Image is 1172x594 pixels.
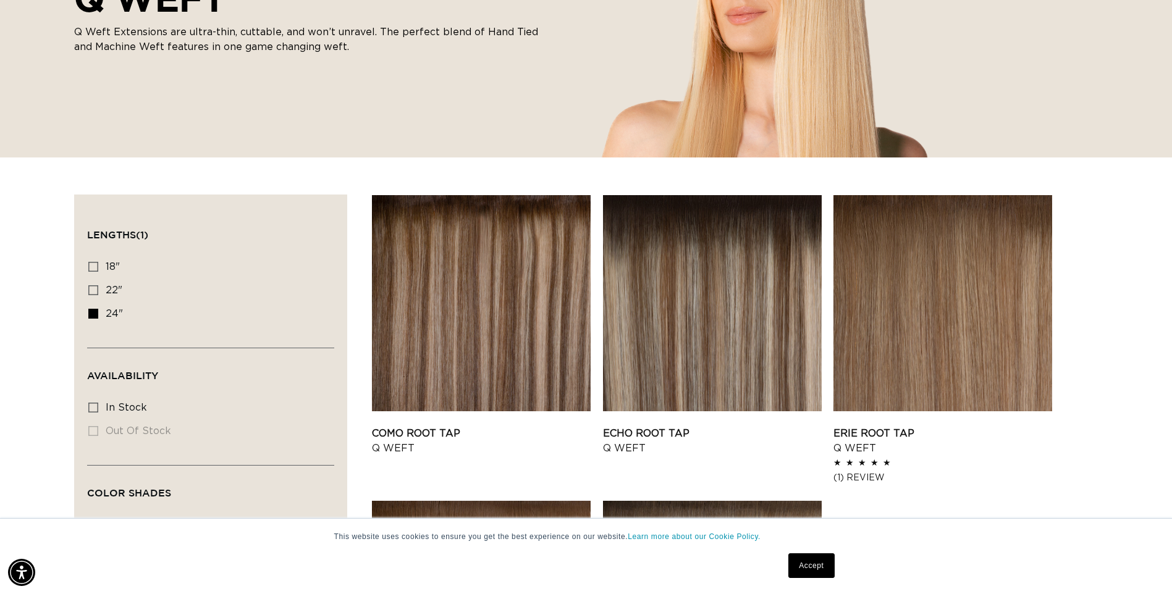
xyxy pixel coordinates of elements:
summary: Availability (0 selected) [87,348,334,393]
div: Accessibility Menu [8,559,35,586]
span: 22" [106,285,122,295]
span: 24" [106,309,123,319]
span: Lengths [87,229,148,240]
a: Learn more about our Cookie Policy. [628,532,761,541]
a: Echo Root Tap Q Weft [603,426,822,456]
a: Erie Root Tap Q Weft [833,426,1052,456]
span: Color Shades [87,487,171,498]
span: (1) [136,229,148,240]
span: Availability [87,370,158,381]
iframe: Chat Widget [1110,535,1172,594]
p: Q Weft Extensions are ultra-thin, cuttable, and won’t unravel. The perfect blend of Hand Tied and... [74,25,544,54]
span: 18" [106,262,120,272]
summary: Lengths (1 selected) [87,207,334,252]
a: Como Root Tap Q Weft [372,426,591,456]
p: This website uses cookies to ensure you get the best experience on our website. [334,531,838,542]
span: In stock [106,403,147,412]
summary: Color Shades (0 selected) [87,466,334,510]
a: Accept [788,553,834,578]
